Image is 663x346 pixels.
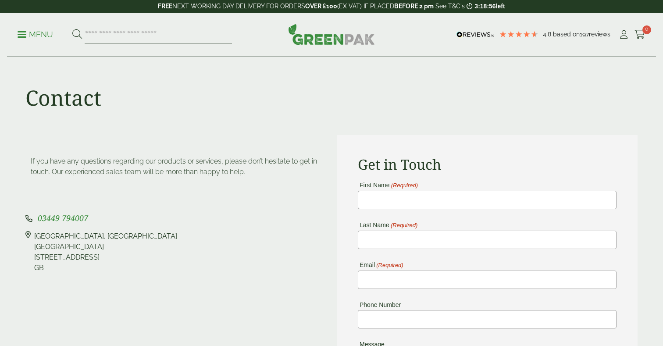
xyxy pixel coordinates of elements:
[634,30,645,39] i: Cart
[456,32,495,38] img: REVIEWS.io
[435,3,465,10] a: See T&C's
[18,29,53,38] a: Menu
[38,214,88,223] a: 03449 794007
[580,31,589,38] span: 197
[358,302,401,308] label: Phone Number
[553,31,580,38] span: Based on
[358,182,418,189] label: First Name
[288,24,375,45] img: GreenPak Supplies
[474,3,495,10] span: 3:18:56
[18,29,53,40] p: Menu
[390,222,417,228] span: (Required)
[394,3,434,10] strong: BEFORE 2 pm
[158,3,172,10] strong: FREE
[31,156,321,177] p: If you have any questions regarding our products or services, please don’t hesitate to get in tou...
[358,156,617,173] h2: Get in Touch
[358,222,417,228] label: Last Name
[25,85,101,111] h1: Contact
[34,231,177,273] div: [GEOGRAPHIC_DATA], [GEOGRAPHIC_DATA] [GEOGRAPHIC_DATA] [STREET_ADDRESS] GB
[38,213,88,223] span: 03449 794007
[390,182,418,189] span: (Required)
[305,3,337,10] strong: OVER £100
[496,3,505,10] span: left
[358,262,403,268] label: Email
[499,30,538,38] div: 4.79 Stars
[634,28,645,41] a: 0
[376,262,403,268] span: (Required)
[589,31,610,38] span: reviews
[618,30,629,39] i: My Account
[642,25,651,34] span: 0
[543,31,553,38] span: 4.8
